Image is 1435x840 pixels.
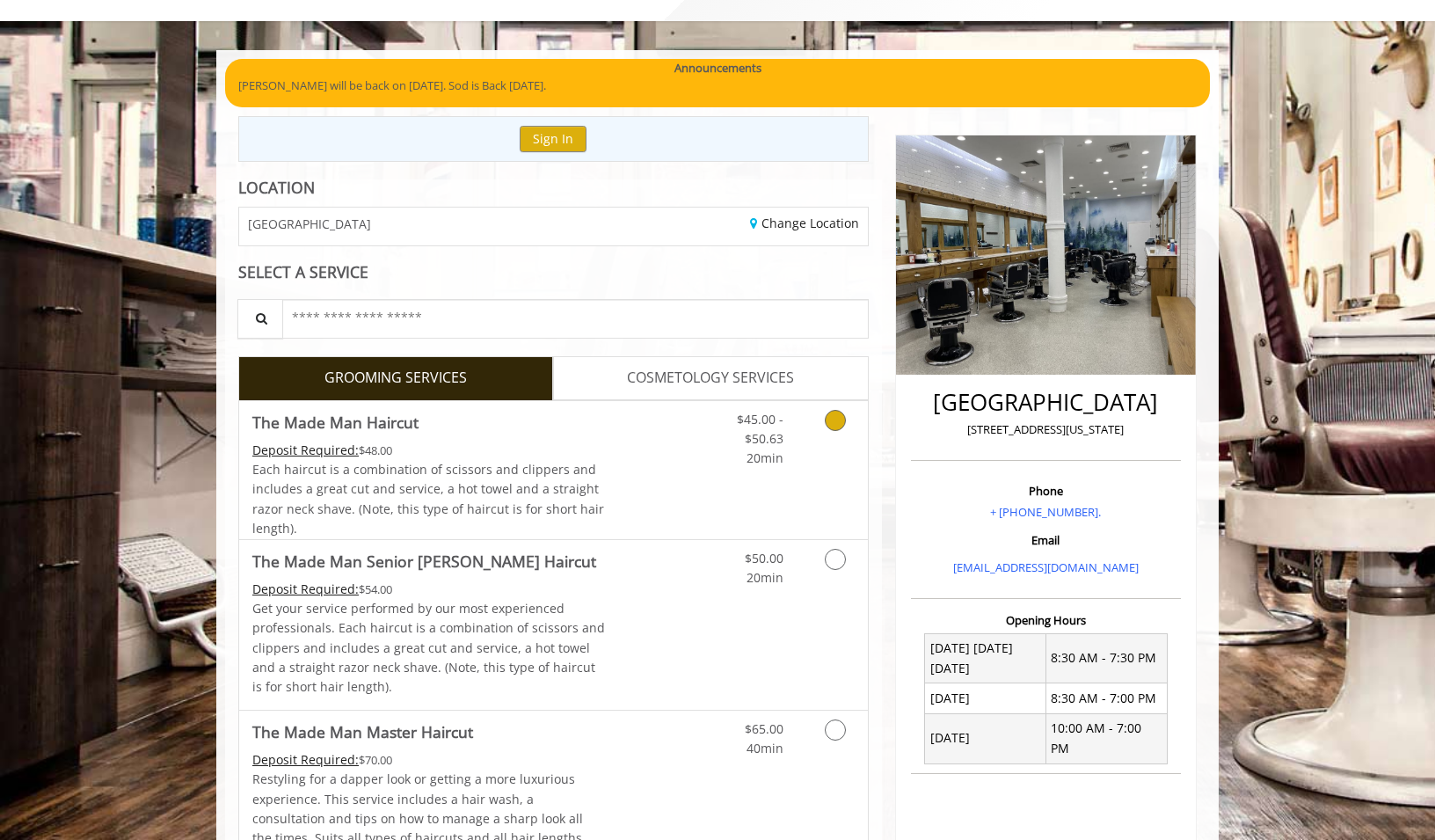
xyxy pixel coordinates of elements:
p: Get your service performed by our most experienced professionals. Each haircut is a combination o... [252,599,606,698]
b: Announcements [674,59,761,77]
b: LOCATION [238,177,315,198]
button: Sign In [520,126,586,151]
div: SELECT A SERVICE [238,264,869,281]
span: This service needs some Advance to be paid before we block your appointment [252,581,359,597]
span: $45.00 - $50.63 [737,411,783,447]
td: [DATE] [DATE] [DATE] [925,633,1046,683]
a: + [PHONE_NUMBER]. [990,504,1101,520]
div: $70.00 [252,750,606,770]
td: 10:00 AM - 7:00 PM [1045,713,1167,763]
span: This service needs some Advance to be paid before we block your appointment [252,442,359,458]
p: [STREET_ADDRESS][US_STATE] [915,420,1176,439]
div: $48.00 [252,441,606,460]
b: The Made Man Senior [PERSON_NAME] Haircut [252,549,596,573]
span: $50.00 [745,550,783,566]
h3: Opening Hours [911,614,1181,626]
span: This service needs some Advance to be paid before we block your appointment [252,751,359,768]
td: [DATE] [925,713,1046,763]
td: [DATE] [925,683,1046,713]
span: COSMETOLOGY SERVICES [627,367,794,390]
div: $54.00 [252,580,606,599]
span: [GEOGRAPHIC_DATA] [248,217,371,230]
span: Each haircut is a combination of scissors and clippers and includes a great cut and service, a ho... [252,461,604,537]
td: 8:30 AM - 7:30 PM [1045,633,1167,683]
span: $65.00 [745,720,783,737]
a: [EMAIL_ADDRESS][DOMAIN_NAME] [953,559,1139,575]
td: 8:30 AM - 7:00 PM [1045,683,1167,713]
h3: Email [915,534,1176,546]
b: The Made Man Master Haircut [252,719,473,744]
h2: [GEOGRAPHIC_DATA] [915,390,1176,415]
h3: Phone [915,485,1176,497]
p: [PERSON_NAME] will be back on [DATE]. Sod is Back [DATE]. [238,77,1197,95]
span: 20min [747,449,783,466]
button: Service Search [237,299,283,339]
span: 40min [747,740,783,756]
span: 20min [747,569,783,586]
span: GROOMING SERVICES [324,367,467,390]
b: The Made Man Haircut [252,410,419,435]
a: Change Location [750,215,859,231]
